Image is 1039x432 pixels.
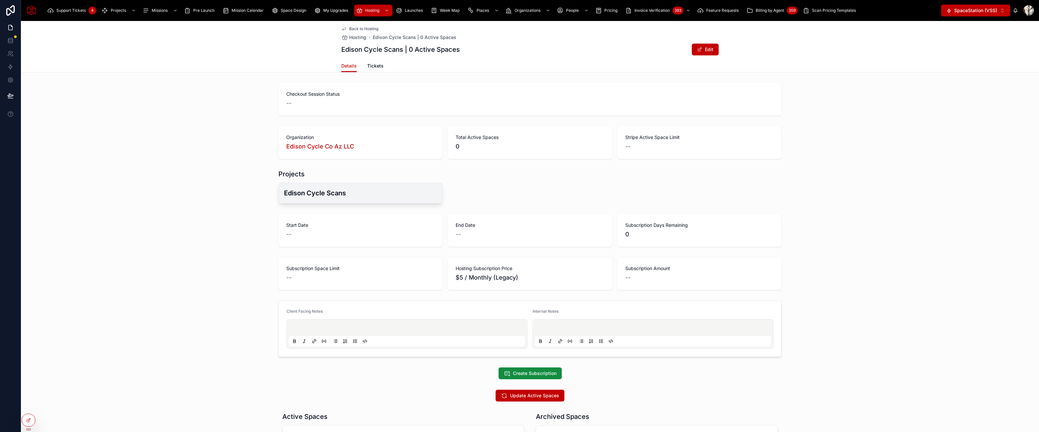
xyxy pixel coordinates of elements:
button: Update Active Spaces [496,390,564,402]
div: 4 [88,7,96,14]
a: Organizations [503,5,554,16]
a: Missions [141,5,181,16]
span: Space Design [281,8,306,13]
span: Total Active Spaces [456,134,604,141]
a: Pricing [593,5,622,16]
a: Scan Pricing Templates [801,5,860,16]
span: People [566,8,579,13]
a: Tickets [367,60,384,73]
span: -- [456,230,461,239]
span: Places [477,8,489,13]
span: Hosting Subscription Price [456,265,604,272]
span: Create Subscription [513,370,557,377]
span: 0 [456,142,604,151]
span: Checkout Session Status [286,91,774,97]
div: 393 [672,7,683,14]
span: Pricing [604,8,617,13]
span: Organization [286,134,435,141]
span: Start Date [286,222,435,228]
span: SpaceStation (VSS) [954,7,997,14]
div: scrollable content [42,3,941,18]
a: Invoice Verification393 [623,5,694,16]
span: Subscription Space Limit [286,265,435,272]
span: Organizations [515,8,540,13]
span: Update Active Spaces [510,392,559,399]
span: Subscription Days Remaining [625,222,774,228]
span: Details [341,63,357,69]
a: Week Map [429,5,464,16]
span: Mission Calendar [232,8,264,13]
a: Support Tickets4 [45,5,98,16]
span: Billing by Agent [756,8,784,13]
a: Details [341,60,357,72]
span: Tickets [367,63,384,69]
a: Hosting [341,34,366,41]
span: Invoice Verification [634,8,670,13]
a: Space Design [270,5,311,16]
span: Feature Requests [706,8,739,13]
span: Stripe Active Space Limit [625,134,774,141]
span: Client Facing Notes [287,309,323,314]
span: Hosting [365,8,379,13]
a: Hosting [354,5,392,16]
h1: Archived Spaces [536,412,589,421]
span: -- [286,230,292,239]
span: -- [286,273,292,282]
span: Launches [405,8,423,13]
span: My Upgrades [323,8,348,13]
span: Pre Launch [193,8,215,13]
a: Launches [394,5,427,16]
span: -- [625,273,631,282]
span: Scan Pricing Templates [812,8,856,13]
a: Edison Cycle Scans [278,183,443,204]
div: 359 [787,7,798,14]
h1: Active Spaces [282,412,328,421]
span: Subscription Amount [625,265,774,272]
a: Pre Launch [182,5,219,16]
a: Projects [100,5,139,16]
h1: Edison Cycle Scans | 0 Active Spaces [341,45,460,54]
span: End Date [456,222,604,228]
button: Create Subscription [499,367,562,379]
a: People [555,5,592,16]
span: Support Tickets [56,8,86,13]
span: -- [286,99,292,108]
a: My Upgrades [312,5,353,16]
span: Back to Hosting [349,26,378,31]
span: Projects [111,8,126,13]
span: Week Map [440,8,460,13]
span: $5 / Monthly (Legacy) [456,273,518,282]
span: Internal Notes [533,309,558,314]
img: App logo [26,5,37,16]
a: Billing by Agent359 [745,5,800,16]
a: Edison Cycle Scans | 0 Active Spaces [373,34,456,41]
span: 0 [625,230,774,239]
h3: Edison Cycle Scans [284,188,437,198]
a: Places [465,5,502,16]
button: Edit [692,44,719,55]
a: Edison Cycle Co Az LLC [286,142,354,151]
a: Feature Requests [695,5,743,16]
a: Mission Calendar [220,5,268,16]
span: Missions [152,8,168,13]
button: Select Button [941,5,1010,16]
span: Hosting [349,34,366,41]
h1: Projects [278,169,305,179]
a: Back to Hosting [341,26,378,31]
span: -- [625,142,631,151]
